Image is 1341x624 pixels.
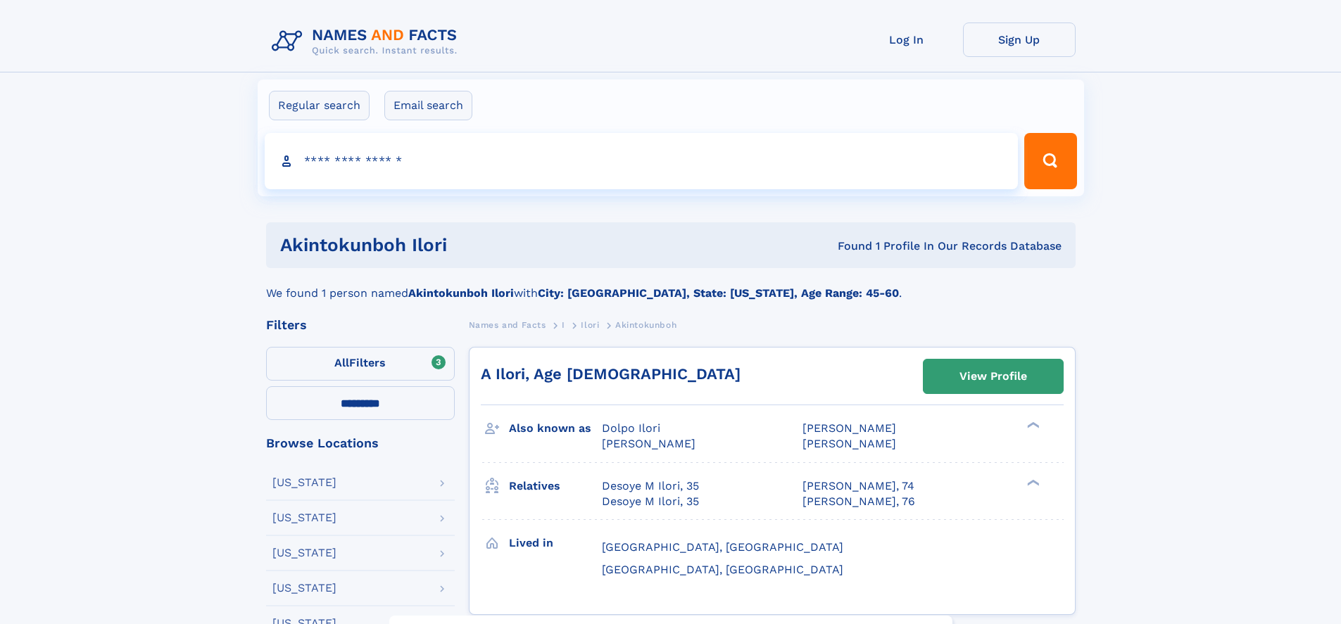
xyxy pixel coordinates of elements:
img: Logo Names and Facts [266,23,469,61]
div: View Profile [959,360,1027,393]
a: [PERSON_NAME], 76 [802,494,915,509]
a: Ilori [581,316,599,333]
b: Akintokunboh Ilori [408,286,514,300]
input: search input [265,133,1019,189]
b: City: [GEOGRAPHIC_DATA], State: [US_STATE], Age Range: 45-60 [538,286,899,300]
a: Desoye M Ilori, 35 [602,494,699,509]
div: Found 1 Profile In Our Records Database [642,238,1062,254]
div: ❯ [1024,478,1040,487]
div: ❯ [1024,421,1040,430]
div: [US_STATE] [272,477,336,488]
div: Browse Locations [266,437,455,450]
span: [GEOGRAPHIC_DATA], [GEOGRAPHIC_DATA] [602,563,843,576]
div: [US_STATE] [272,547,336,559]
span: I [562,320,565,330]
a: Names and Facts [469,316,546,333]
a: Desoye M Ilori, 35 [602,478,699,494]
span: Dolpo Ilori [602,421,660,435]
div: [US_STATE] [272,582,336,594]
span: [PERSON_NAME] [602,437,695,450]
h1: akintokunboh ilori [280,236,643,254]
h3: Relatives [509,474,602,498]
h3: Also known as [509,416,602,440]
div: We found 1 person named with . [266,268,1076,302]
span: Ilori [581,320,599,330]
h3: Lived in [509,531,602,555]
a: [PERSON_NAME], 74 [802,478,914,494]
label: Regular search [269,91,370,120]
span: [PERSON_NAME] [802,421,896,435]
a: Log In [850,23,963,57]
div: [US_STATE] [272,512,336,523]
a: I [562,316,565,333]
span: [GEOGRAPHIC_DATA], [GEOGRAPHIC_DATA] [602,540,843,554]
a: View Profile [924,359,1063,393]
a: A Ilori, Age [DEMOGRAPHIC_DATA] [481,365,741,383]
label: Filters [266,347,455,381]
a: Sign Up [963,23,1076,57]
span: Akintokunboh [615,320,676,330]
button: Search Button [1024,133,1076,189]
div: Filters [266,319,455,331]
span: [PERSON_NAME] [802,437,896,450]
span: All [334,356,349,369]
label: Email search [384,91,472,120]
